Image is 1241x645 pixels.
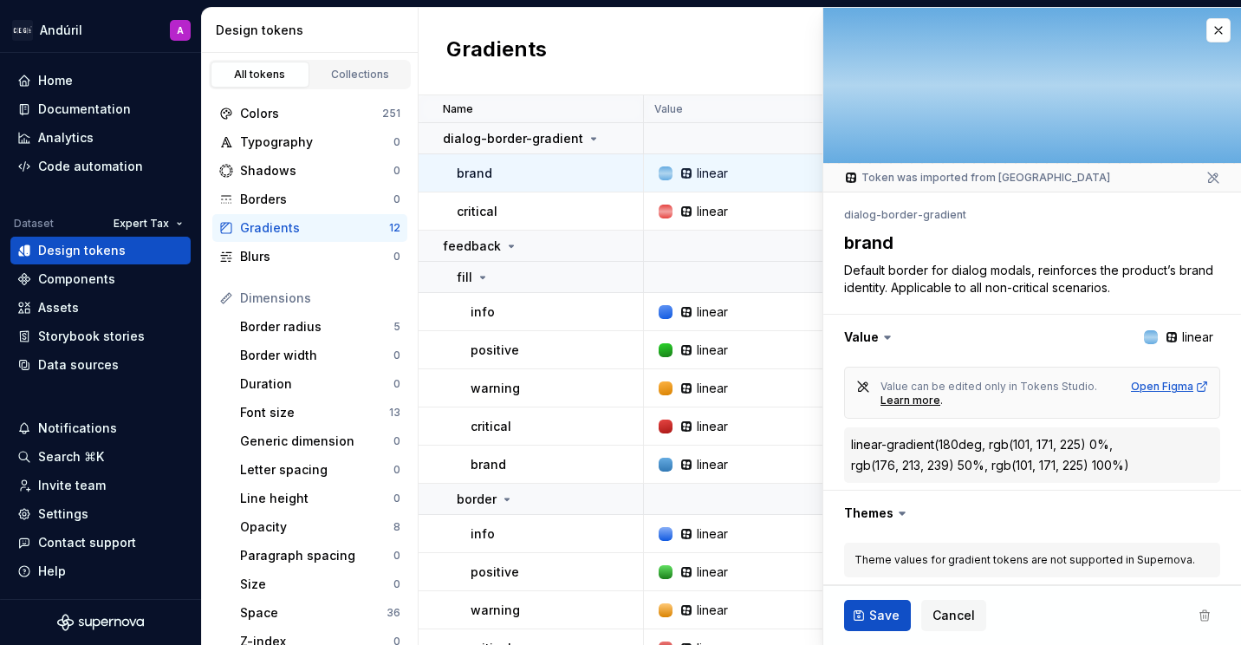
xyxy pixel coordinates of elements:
button: Search ⌘K [10,443,191,471]
svg: Supernova Logo [57,614,144,631]
div: rgb(176, 213, 239) [851,457,954,474]
p: info [471,525,495,543]
p: info [471,303,495,321]
div: Size [240,576,393,593]
div: Blurs [240,248,393,265]
div: linear [697,525,728,543]
div: Data sources [38,356,119,374]
div: 0 [393,349,400,362]
div: linear [697,602,728,619]
img: 572984b3-56a8-419d-98bc-7b186c70b928.png [12,20,33,41]
a: Invite team [10,472,191,499]
a: Duration0 [233,370,407,398]
button: Help [10,557,191,585]
div: Invite team [38,477,106,494]
div: linear [697,418,728,435]
p: brand [457,165,492,182]
p: critical [457,203,497,220]
button: Notifications [10,414,191,442]
a: Letter spacing0 [233,456,407,484]
div: Typography [240,134,393,151]
div: 0 [393,492,400,505]
a: Paragraph spacing0 [233,542,407,570]
div: Font size [240,404,389,421]
div: Borders [240,191,393,208]
span: Theme values for gradient tokens are not supported in Supernova. [854,553,1195,566]
div: Components [38,270,115,288]
a: Borders0 [212,186,407,213]
div: 12 [389,221,400,235]
a: Typography0 [212,128,407,156]
p: warning [471,380,520,397]
div: Border radius [240,318,393,336]
a: Analytics [10,124,191,152]
a: Border radius5 [233,313,407,341]
span: . [940,394,943,407]
p: feedback [443,238,501,255]
p: border [457,491,497,508]
div: A [177,23,184,37]
div: Letter spacing [240,461,393,479]
div: linear [697,564,728,581]
div: Space [240,604,387,622]
div: Token was imported from [GEOGRAPHIC_DATA] [844,171,1110,185]
div: linear-gradient(180deg, [851,436,985,453]
div: Documentation [38,101,131,118]
div: 0 [393,577,400,591]
div: Settings [38,505,88,523]
div: 8 [393,520,400,534]
div: Collections [317,68,404,81]
div: 0 [393,549,400,563]
a: Shadows0 [212,157,407,185]
textarea: Default border for dialog modals, reinforces the product’s brand identity. Applicable to all non-... [841,258,1217,300]
a: Open Figma [1131,380,1209,394]
div: 0 [393,434,400,448]
a: Colors251 [212,100,407,127]
div: Colors [240,105,382,122]
div: Help [38,563,66,580]
a: Code automation [10,153,191,180]
p: critical [471,418,511,435]
div: 36 [387,606,400,620]
div: linear [697,456,728,473]
a: Learn more [880,394,940,407]
div: rgb(101, 171, 225) [989,436,1086,453]
a: Size0 [233,570,407,598]
div: Design tokens [38,242,126,259]
div: 13 [389,406,400,420]
div: linear [697,165,728,182]
div: linear [697,342,728,359]
div: Generic dimension [240,433,393,450]
button: Save [844,600,911,631]
div: Home [38,72,73,89]
a: Border width0 [233,342,407,369]
div: Analytics [38,129,94,147]
button: Cancel [921,600,986,631]
div: 0 [393,192,400,206]
p: fill [457,269,472,286]
a: Settings [10,500,191,528]
div: 5 [393,320,400,334]
div: Duration [240,375,393,393]
div: Notifications [38,420,117,437]
a: Generic dimension0 [233,427,407,455]
div: Border width [240,347,393,364]
div: linear [697,303,728,321]
span: Value can be edited only in Tokens Studio. [880,380,1097,393]
p: positive [471,564,519,581]
div: Storybook stories [38,328,145,345]
a: Home [10,67,191,94]
div: 0 [393,135,400,149]
div: linear [697,203,728,220]
a: Data sources [10,351,191,379]
div: Shadows [240,162,393,179]
div: 0 [393,164,400,178]
button: Contact support [10,529,191,557]
a: Documentation [10,95,191,123]
p: Value [654,102,683,116]
button: AndúrilA [3,11,198,49]
div: rgb(101, 171, 225) [991,457,1088,474]
li: dialog-border-gradient [844,208,966,221]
